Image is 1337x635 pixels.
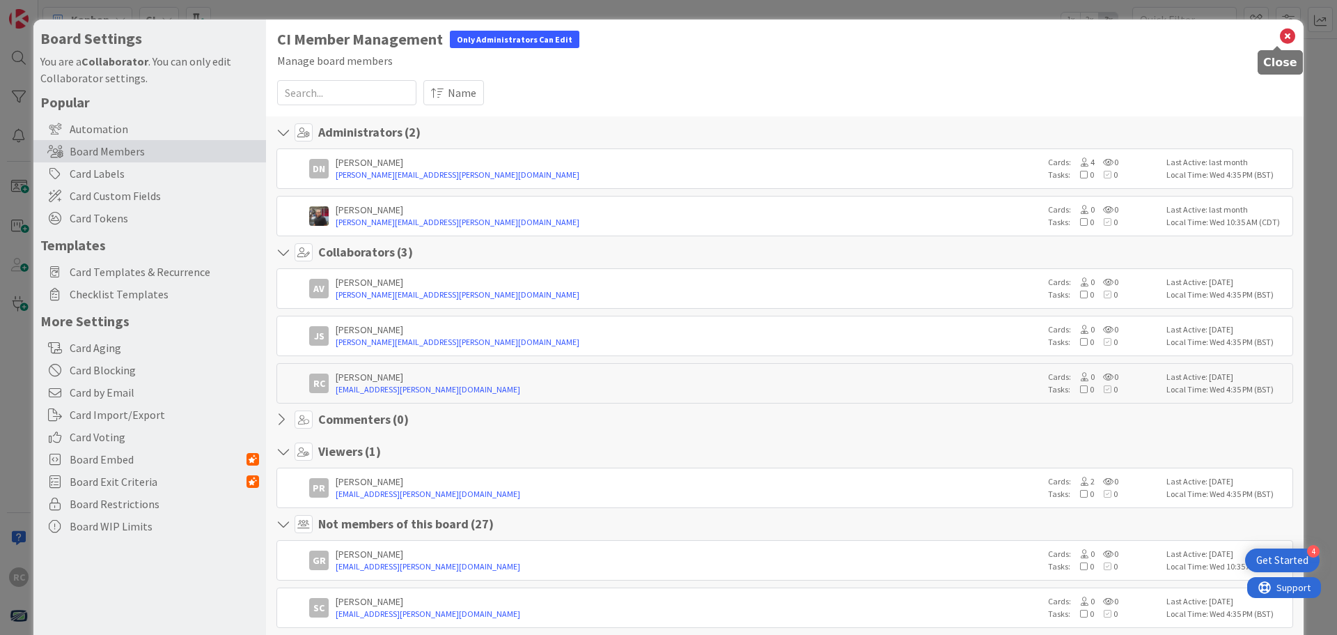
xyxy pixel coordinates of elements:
[448,84,476,101] span: Name
[1071,157,1095,167] span: 4
[336,475,1041,488] div: [PERSON_NAME]
[336,560,1041,573] a: [EMAIL_ADDRESS][PERSON_NAME][DOMAIN_NAME]
[70,473,247,490] span: Board Exit Criteria
[70,210,259,227] span: Card Tokens
[336,383,1041,396] a: [EMAIL_ADDRESS][PERSON_NAME][DOMAIN_NAME]
[318,444,381,459] h4: Viewers
[1095,204,1118,215] span: 0
[1166,276,1288,289] div: Last Active: [DATE]
[1048,371,1159,383] div: Cards:
[1263,56,1297,69] h5: Close
[1094,169,1118,180] span: 0
[405,124,421,140] span: ( 2 )
[336,169,1041,181] a: [PERSON_NAME][EMAIL_ADDRESS][PERSON_NAME][DOMAIN_NAME]
[336,336,1041,349] a: [PERSON_NAME][EMAIL_ADDRESS][PERSON_NAME][DOMAIN_NAME]
[1095,372,1118,382] span: 0
[1070,289,1094,300] span: 0
[450,31,579,48] div: Only Administrators Can Edit
[33,337,266,359] div: Card Aging
[1048,169,1159,181] div: Tasks:
[309,478,329,498] div: PR
[336,289,1041,301] a: [PERSON_NAME][EMAIL_ADDRESS][PERSON_NAME][DOMAIN_NAME]
[1070,337,1094,347] span: 0
[1071,549,1095,559] span: 0
[70,286,259,303] span: Checklist Templates
[1071,476,1095,487] span: 2
[1070,217,1094,227] span: 0
[70,263,259,280] span: Card Templates & Recurrence
[1048,548,1159,560] div: Cards:
[318,412,409,427] h4: Commenters
[309,374,329,393] div: RC
[336,216,1041,229] a: [PERSON_NAME][EMAIL_ADDRESS][PERSON_NAME][DOMAIN_NAME]
[336,595,1041,608] div: [PERSON_NAME]
[40,30,259,47] h4: Board Settings
[1071,277,1095,287] span: 0
[33,162,266,185] div: Card Labels
[29,2,63,19] span: Support
[1048,204,1159,216] div: Cards:
[1166,608,1288,620] div: Local Time: Wed 4:35 PM (BST)
[1166,156,1288,169] div: Last Active: last month
[1048,323,1159,336] div: Cards:
[1095,277,1118,287] span: 0
[1094,217,1118,227] span: 0
[40,312,259,330] h5: More Settings
[33,359,266,381] div: Card Blocking
[1070,609,1094,619] span: 0
[318,245,413,260] h4: Collaborators
[1094,337,1118,347] span: 0
[309,551,329,570] div: GR
[1094,489,1118,499] span: 0
[1166,560,1288,573] div: Local Time: Wed 10:35 AM (CDT)
[336,276,1041,289] div: [PERSON_NAME]
[1048,608,1159,620] div: Tasks:
[1095,324,1118,335] span: 0
[40,93,259,111] h5: Popular
[309,279,329,298] div: AV
[1166,169,1288,181] div: Local Time: Wed 4:35 PM (BST)
[33,404,266,426] div: Card Import/Export
[336,548,1041,560] div: [PERSON_NAME]
[1166,548,1288,560] div: Last Active: [DATE]
[1307,545,1320,558] div: 4
[1166,336,1288,349] div: Local Time: Wed 4:35 PM (BST)
[397,244,413,260] span: ( 3 )
[336,156,1041,169] div: [PERSON_NAME]
[1166,204,1288,216] div: Last Active: last month
[1166,323,1288,336] div: Last Active: [DATE]
[309,326,329,346] div: JS
[336,323,1041,336] div: [PERSON_NAME]
[1071,372,1095,382] span: 0
[393,411,409,427] span: ( 0 )
[40,53,259,86] div: You are a . You can only edit Collaborator settings.
[277,31,1292,48] h1: CI Member Management
[81,54,148,68] b: Collaborator
[1166,475,1288,488] div: Last Active: [DATE]
[336,608,1041,620] a: [EMAIL_ADDRESS][PERSON_NAME][DOMAIN_NAME]
[1071,596,1095,606] span: 0
[1071,324,1095,335] span: 0
[1048,383,1159,396] div: Tasks:
[1095,596,1118,606] span: 0
[1245,549,1320,572] div: Open Get Started checklist, remaining modules: 4
[33,118,266,140] div: Automation
[70,451,247,468] span: Board Embed
[33,140,266,162] div: Board Members
[70,384,259,401] span: Card by Email
[1256,553,1308,567] div: Get Started
[33,515,266,537] div: Board WIP Limits
[70,188,259,204] span: Card Custom Fields
[1094,384,1118,395] span: 0
[1094,609,1118,619] span: 0
[1094,289,1118,300] span: 0
[1166,289,1288,301] div: Local Time: Wed 4:35 PM (BST)
[1166,488,1288,500] div: Local Time: Wed 4:35 PM (BST)
[471,516,494,532] span: ( 27 )
[1095,549,1118,559] span: 0
[1166,595,1288,608] div: Last Active: [DATE]
[1166,371,1288,383] div: Last Active: [DATE]
[1048,488,1159,500] div: Tasks:
[70,496,259,512] span: Board Restrictions
[70,429,259,445] span: Card Voting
